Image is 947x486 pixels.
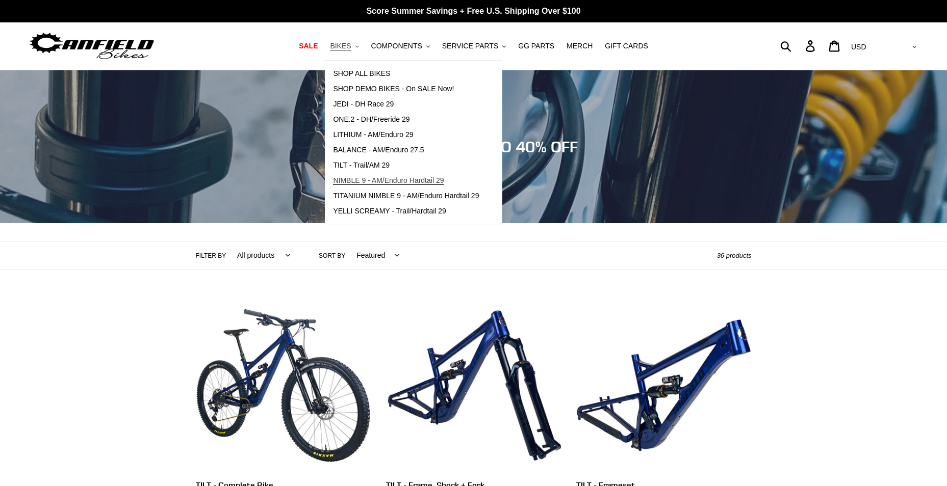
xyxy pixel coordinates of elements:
[513,39,559,53] a: GG PARTS
[28,30,156,62] img: Canfield Bikes
[325,82,487,97] a: SHOP DEMO BIKES - On SALE Now!
[786,35,812,57] input: Search
[717,252,752,259] span: 36 products
[605,42,648,50] span: GIFT CARDS
[600,39,653,53] a: GIFT CARDS
[333,130,413,139] span: LITHIUM - AM/Enduro 29
[325,158,487,173] a: TILT - Trail/AM 29
[325,173,487,188] a: NIMBLE 9 - AM/Enduro Hardtail 29
[333,115,409,124] span: ONE.2 - DH/Freeride 29
[371,42,422,50] span: COMPONENTS
[333,161,390,170] span: TILT - Trail/AM 29
[567,42,593,50] span: MERCH
[333,100,394,109] span: JEDI - DH Race 29
[325,204,487,219] a: YELLI SCREAMY - Trail/Hardtail 29
[325,188,487,204] a: TITANIUM NIMBLE 9 - AM/Enduro Hardtail 29
[437,39,511,53] button: SERVICE PARTS
[319,251,345,260] label: Sort by
[333,176,444,185] span: NIMBLE 9 - AM/Enduro Hardtail 29
[333,192,479,200] span: TITANIUM NIMBLE 9 - AM/Enduro Hardtail 29
[325,127,487,143] a: LITHIUM - AM/Enduro 29
[333,85,454,93] span: SHOP DEMO BIKES - On SALE Now!
[325,112,487,127] a: ONE.2 - DH/Freeride 29
[561,39,598,53] a: MERCH
[333,69,390,78] span: SHOP ALL BIKES
[442,42,498,50] span: SERVICE PARTS
[325,39,364,53] button: BIKES
[325,66,487,82] a: SHOP ALL BIKES
[325,143,487,158] a: BALANCE - AM/Enduro 27.5
[196,251,226,260] label: Filter by
[333,146,424,154] span: BALANCE - AM/Enduro 27.5
[518,42,554,50] span: GG PARTS
[366,39,435,53] button: COMPONENTS
[294,39,323,53] a: SALE
[299,42,318,50] span: SALE
[330,42,351,50] span: BIKES
[333,207,446,215] span: YELLI SCREAMY - Trail/Hardtail 29
[325,97,487,112] a: JEDI - DH Race 29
